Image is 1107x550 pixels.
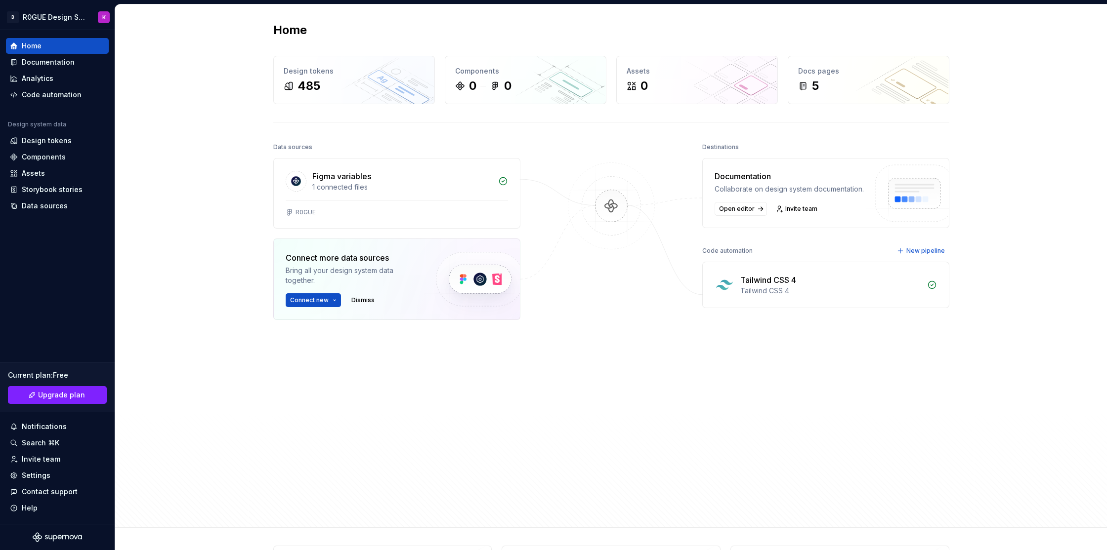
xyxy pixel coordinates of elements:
[812,78,819,94] div: 5
[8,120,66,128] div: Design system data
[906,247,945,255] span: New pipeline
[6,484,109,500] button: Contact support
[6,165,109,181] a: Assets
[455,66,596,76] div: Components
[312,182,492,192] div: 1 connected files
[8,386,107,404] a: Upgrade plan
[773,202,822,216] a: Invite team
[702,140,739,154] div: Destinations
[740,286,921,296] div: Tailwind CSS 4
[347,293,379,307] button: Dismiss
[22,152,66,162] div: Components
[22,74,53,83] div: Analytics
[6,451,109,467] a: Invite team
[22,503,38,513] div: Help
[798,66,939,76] div: Docs pages
[6,54,109,70] a: Documentation
[702,244,753,258] div: Code automation
[469,78,476,94] div: 0
[627,66,767,76] div: Assets
[23,12,86,22] div: R0GUE Design System
[6,71,109,86] a: Analytics
[22,487,78,497] div: Contact support
[22,41,42,51] div: Home
[351,296,375,304] span: Dismiss
[2,6,113,28] button: BR0GUE Design SystemK
[616,56,778,104] a: Assets0
[22,438,59,448] div: Search ⌘K
[284,66,425,76] div: Design tokens
[6,182,109,197] a: Storybook stories
[290,296,329,304] span: Connect new
[286,293,341,307] button: Connect new
[273,56,435,104] a: Design tokens485
[715,184,864,194] div: Collaborate on design system documentation.
[22,90,82,100] div: Code automation
[715,202,767,216] a: Open editor
[6,419,109,434] button: Notifications
[22,454,60,464] div: Invite team
[6,500,109,516] button: Help
[6,468,109,483] a: Settings
[6,38,109,54] a: Home
[894,244,949,258] button: New pipeline
[715,170,864,182] div: Documentation
[22,185,83,195] div: Storybook stories
[445,56,606,104] a: Components00
[286,266,419,285] div: Bring all your design system data together.
[719,205,755,213] span: Open editor
[22,57,75,67] div: Documentation
[8,370,107,380] div: Current plan : Free
[22,201,68,211] div: Data sources
[33,532,82,542] svg: Supernova Logo
[22,422,67,432] div: Notifications
[38,390,85,400] span: Upgrade plan
[273,140,312,154] div: Data sources
[6,149,109,165] a: Components
[640,78,648,94] div: 0
[102,13,106,21] div: K
[273,158,520,229] a: Figma variables1 connected filesR0GUE
[504,78,511,94] div: 0
[6,435,109,451] button: Search ⌘K
[6,87,109,103] a: Code automation
[298,78,320,94] div: 485
[6,133,109,149] a: Design tokens
[22,136,72,146] div: Design tokens
[312,170,371,182] div: Figma variables
[740,274,796,286] div: Tailwind CSS 4
[286,252,419,264] div: Connect more data sources
[785,205,817,213] span: Invite team
[22,168,45,178] div: Assets
[6,198,109,214] a: Data sources
[7,11,19,23] div: B
[273,22,307,38] h2: Home
[22,471,50,480] div: Settings
[788,56,949,104] a: Docs pages5
[296,208,316,216] div: R0GUE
